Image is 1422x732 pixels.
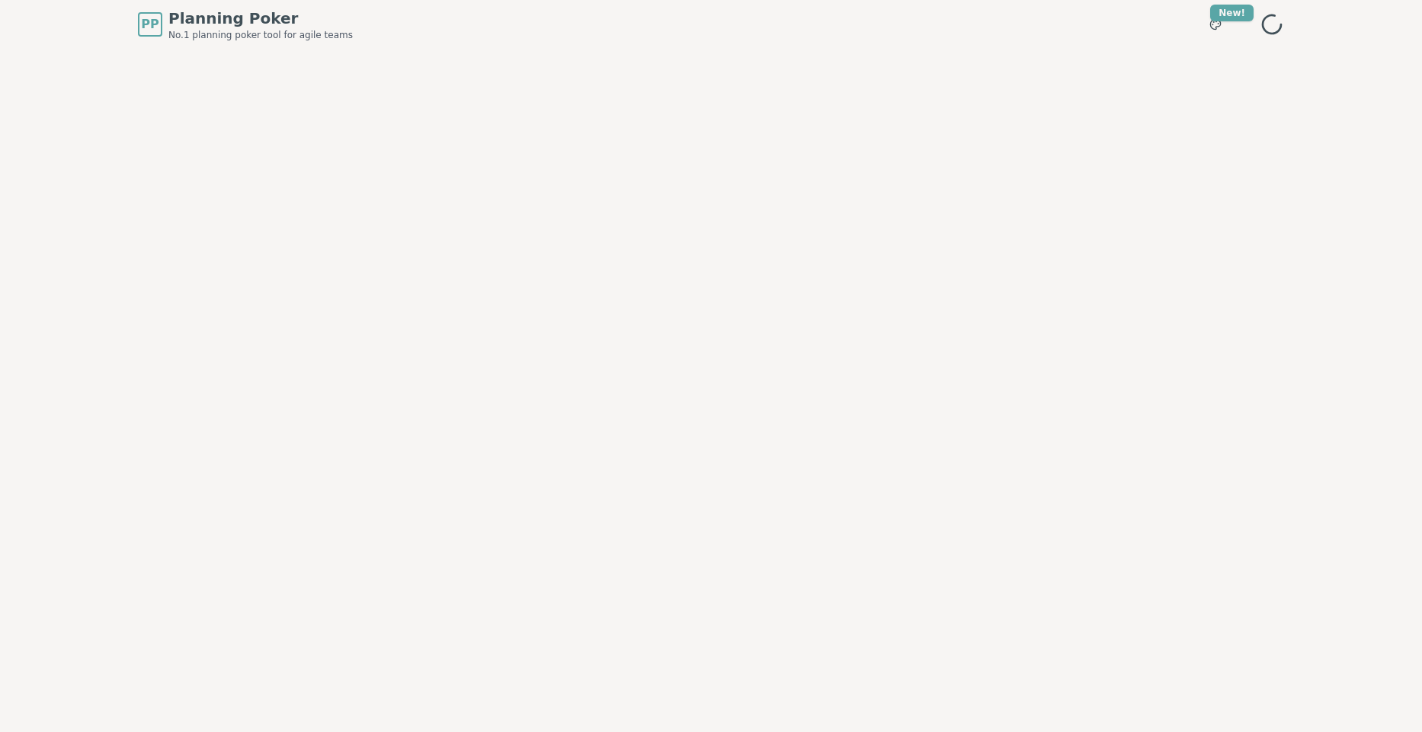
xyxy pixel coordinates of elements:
[168,29,353,41] span: No.1 planning poker tool for agile teams
[1210,5,1254,21] div: New!
[141,15,159,34] span: PP
[138,8,353,41] a: PPPlanning PokerNo.1 planning poker tool for agile teams
[1202,11,1229,38] button: New!
[168,8,353,29] span: Planning Poker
